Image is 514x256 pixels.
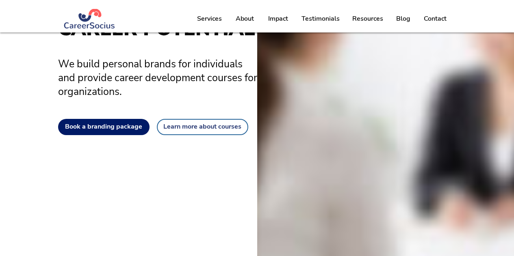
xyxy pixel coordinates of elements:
[392,9,414,29] p: Blog
[58,119,150,135] a: Book a branding package
[417,9,453,29] a: Contact
[157,119,248,135] a: Learn more about courses
[420,9,451,29] p: Contact
[297,9,344,29] p: Testimonials
[58,57,257,99] span: We build personal brands for individuals and provide career development courses for organizations.
[390,9,417,29] a: Blog
[229,9,261,29] a: About
[346,9,390,29] a: Resources
[63,9,116,29] img: Logo Blue (#283972) png.png
[232,9,258,29] p: About
[65,123,142,131] span: Book a branding package
[261,9,295,29] a: Impact
[191,9,453,29] nav: Site
[193,9,226,29] p: Services
[348,9,387,29] p: Resources
[163,123,241,131] span: Learn more about courses
[191,9,229,29] a: Services
[295,9,346,29] a: Testimonials
[264,9,292,29] p: Impact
